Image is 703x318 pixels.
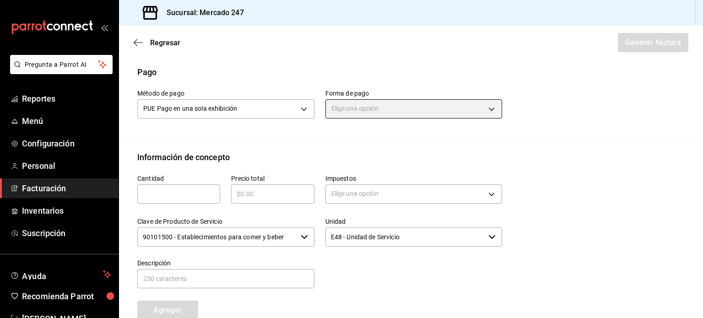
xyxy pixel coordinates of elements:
[137,151,230,163] div: Información de concepto
[25,60,98,70] span: Pregunta a Parrot AI
[137,66,157,78] div: Pago
[137,218,314,224] label: Clave de Producto de Servicio
[6,66,113,76] a: Pregunta a Parrot AI
[137,269,314,288] input: 250 caracteres
[159,7,244,18] h3: Sucursal: Mercado 247
[325,218,503,224] label: Unidad
[137,90,314,96] label: Método de pago
[22,205,111,217] span: Inventarios
[325,175,503,181] label: Impuestos
[150,38,180,47] span: Regresar
[101,24,108,31] button: open_drawer_menu
[22,160,111,172] span: Personal
[22,137,111,150] span: Configuración
[22,227,111,239] span: Suscripción
[22,290,111,302] span: Recomienda Parrot
[22,182,111,194] span: Facturación
[137,227,297,247] input: Elige una opción
[10,55,113,74] button: Pregunta a Parrot AI
[325,99,503,119] div: Elige una opción
[22,92,111,105] span: Reportes
[137,259,314,266] label: Descripción
[325,227,485,247] input: Elige una opción
[231,189,314,199] input: $0.00
[143,104,237,113] span: PUE Pago en una sola exhibición
[231,175,314,181] label: Precio total
[22,115,111,127] span: Menú
[137,175,220,181] label: Cantidad
[22,269,99,280] span: Ayuda
[134,38,180,47] button: Regresar
[325,184,503,204] div: Elige una opción
[325,90,503,96] label: Forma de pago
